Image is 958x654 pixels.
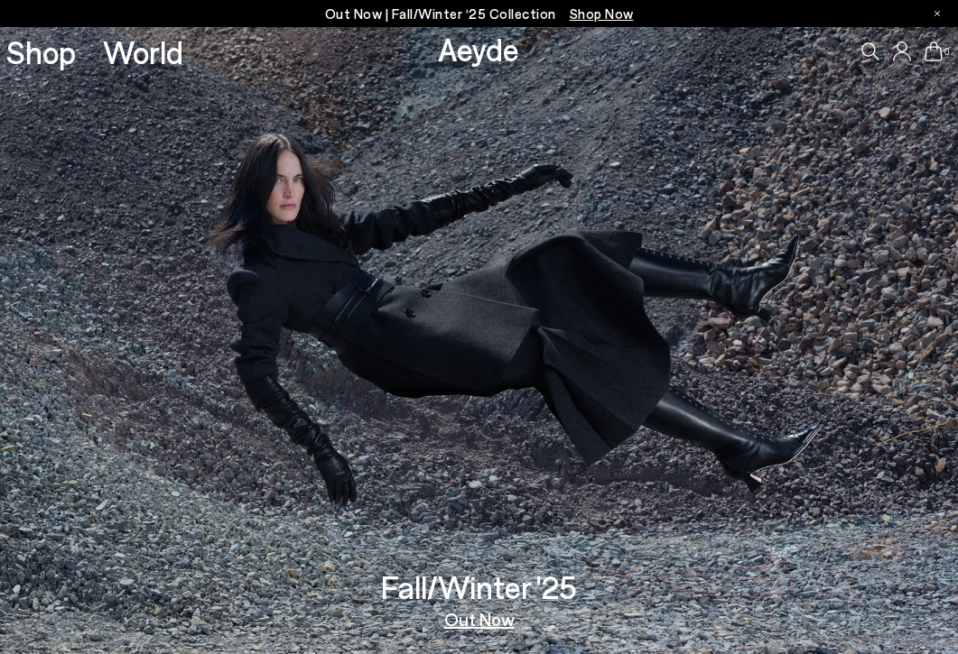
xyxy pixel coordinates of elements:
[570,5,634,22] span: Navigate to /collections/new-in
[943,47,952,57] span: 0
[444,610,515,628] a: Out Now
[103,36,183,68] a: World
[381,571,577,603] h3: Fall/Winter '25
[325,3,634,25] p: Out Now | Fall/Winter ‘25 Collection
[6,36,76,68] a: Shop
[925,41,943,61] a: 0
[438,30,519,68] a: Aeyde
